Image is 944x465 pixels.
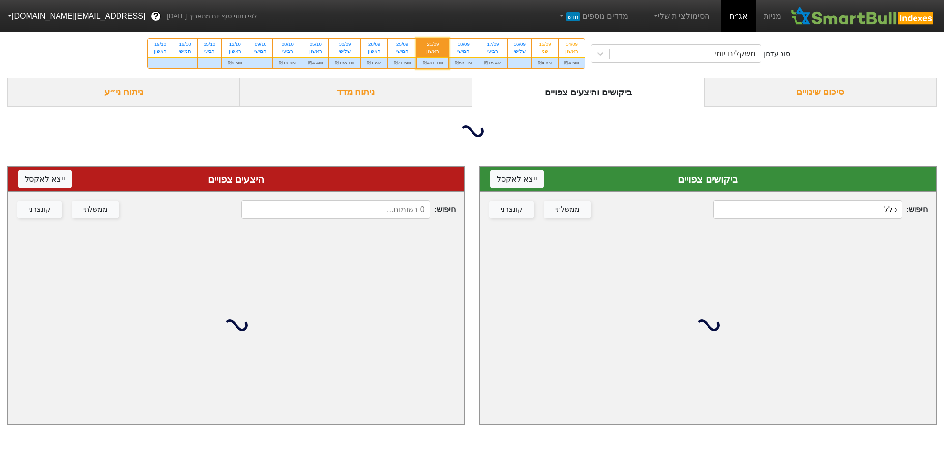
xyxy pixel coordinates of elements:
div: 21/09 [423,41,442,48]
span: חיפוש : [241,200,456,219]
div: ראשון [423,48,442,55]
div: 19/10 [154,41,167,48]
img: loading... [696,313,720,337]
div: שלישי [335,48,354,55]
button: ממשלתי [72,201,119,218]
div: ראשון [228,48,242,55]
div: 15/10 [204,41,215,48]
div: ₪15.4M [478,57,507,68]
div: ₪1.8M [361,57,387,68]
div: ₪138.1M [329,57,360,68]
div: ₪9.3M [222,57,248,68]
div: 30/09 [335,41,354,48]
button: קונצרני [489,201,534,218]
div: רביעי [279,48,296,55]
div: ראשון [308,48,323,55]
div: קונצרני [501,204,523,215]
div: 17/09 [484,41,501,48]
div: 14/09 [564,41,579,48]
div: חמישי [179,48,191,55]
div: ₪19.9M [273,57,302,68]
div: סוג עדכון [763,49,790,59]
div: 15/09 [538,41,552,48]
div: רביעי [204,48,215,55]
input: 560 רשומות... [713,200,902,219]
button: ייצא לאקסל [490,170,544,188]
img: loading... [224,313,248,337]
img: loading... [460,120,484,143]
div: - [173,57,197,68]
span: לפי נתוני סוף יום מתאריך [DATE] [167,11,257,21]
div: ₪4.6M [532,57,558,68]
div: - [148,57,173,68]
div: ראשון [564,48,579,55]
div: משקלים יומי [714,48,756,60]
div: קונצרני [29,204,51,215]
div: 12/10 [228,41,242,48]
div: ₪491.1M [417,57,448,68]
a: מדדים נוספיםחדש [554,6,632,26]
div: ניתוח ני״ע [7,78,240,107]
div: ₪71.5M [388,57,417,68]
button: ייצא לאקסל [18,170,72,188]
div: ₪53.1M [449,57,478,68]
div: 18/09 [455,41,472,48]
div: סיכום שינויים [705,78,937,107]
div: חמישי [254,48,266,55]
div: 05/10 [308,41,323,48]
div: 09/10 [254,41,266,48]
div: רביעי [484,48,501,55]
div: 25/09 [394,41,411,48]
a: הסימולציות שלי [648,6,714,26]
div: ביקושים צפויים [490,172,926,186]
div: - [248,57,272,68]
div: 08/10 [279,41,296,48]
div: 28/09 [367,41,381,48]
div: שני [538,48,552,55]
div: ביקושים והיצעים צפויים [472,78,705,107]
span: ? [153,10,159,23]
div: - [198,57,221,68]
span: חדש [566,12,580,21]
div: ראשון [154,48,167,55]
div: 16/10 [179,41,191,48]
button: קונצרני [17,201,62,218]
div: ראשון [367,48,381,55]
div: חמישי [455,48,472,55]
div: ניתוח מדד [240,78,472,107]
div: שלישי [514,48,526,55]
img: SmartBull [789,6,936,26]
button: ממשלתי [544,201,591,218]
div: ₪4.4M [302,57,328,68]
div: ממשלתי [555,204,580,215]
div: חמישי [394,48,411,55]
span: חיפוש : [713,200,928,219]
div: היצעים צפויים [18,172,454,186]
div: 16/09 [514,41,526,48]
div: ₪4.6M [559,57,585,68]
input: 0 רשומות... [241,200,430,219]
div: ממשלתי [83,204,108,215]
div: - [508,57,531,68]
